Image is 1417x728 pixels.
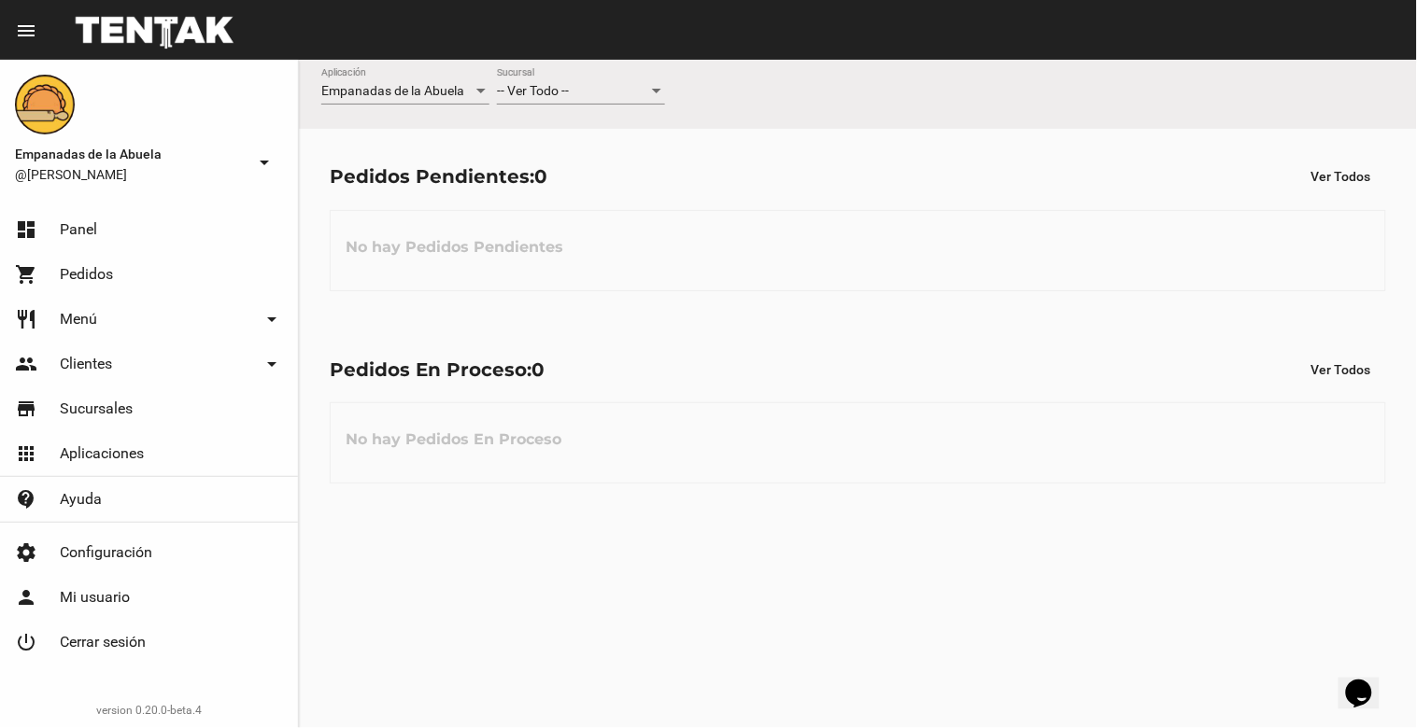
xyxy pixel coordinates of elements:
[15,20,37,42] mat-icon: menu
[60,355,112,373] span: Clientes
[15,218,37,241] mat-icon: dashboard
[15,398,37,420] mat-icon: store
[60,633,146,651] span: Cerrar sesión
[60,265,113,284] span: Pedidos
[331,219,578,275] h3: No hay Pedidos Pendientes
[1311,362,1371,377] span: Ver Todos
[15,165,246,184] span: @[PERSON_NAME]
[1339,653,1398,709] iframe: chat widget
[15,143,246,165] span: Empanadas de la Abuela
[331,412,576,468] h3: No hay Pedidos En Proceso
[15,353,37,375] mat-icon: people
[1311,169,1371,184] span: Ver Todos
[15,263,37,286] mat-icon: shopping_cart
[15,488,37,511] mat-icon: contact_support
[60,310,97,329] span: Menú
[497,83,569,98] span: -- Ver Todo --
[534,165,547,188] span: 0
[60,220,97,239] span: Panel
[15,631,37,653] mat-icon: power_settings_new
[60,588,130,607] span: Mi usuario
[60,543,152,562] span: Configuración
[15,75,75,134] img: f0136945-ed32-4f7c-91e3-a375bc4bb2c5.png
[15,586,37,609] mat-icon: person
[261,353,283,375] mat-icon: arrow_drop_down
[60,444,144,463] span: Aplicaciones
[1297,160,1386,193] button: Ver Todos
[15,442,37,465] mat-icon: apps
[15,701,283,720] div: version 0.20.0-beta.4
[330,161,547,191] div: Pedidos Pendientes:
[330,355,545,385] div: Pedidos En Proceso:
[321,83,464,98] span: Empanadas de la Abuela
[60,490,102,509] span: Ayuda
[15,308,37,330] mat-icon: restaurant
[15,541,37,564] mat-icon: settings
[1297,353,1386,386] button: Ver Todos
[60,399,133,418] span: Sucursales
[531,358,545,381] span: 0
[253,151,276,174] mat-icon: arrow_drop_down
[261,308,283,330] mat-icon: arrow_drop_down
